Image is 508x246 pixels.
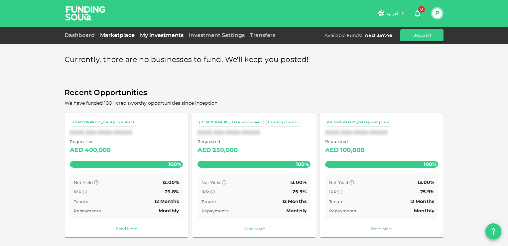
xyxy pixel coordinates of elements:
[325,226,438,232] a: Read More
[324,32,362,39] div: Available Funds :
[85,145,111,156] div: 400,000
[97,32,137,38] a: Marketplace
[64,32,97,38] a: Dashboard
[64,113,188,237] a: [DEMOGRAPHIC_DATA]-compliantXXXX XXX XXXX XXXXX Requested AED400,000100% Net Yield 12.00% IRR 23....
[340,145,364,156] div: 100,000
[325,129,438,136] div: XXXX XXX XXXX XXXXX
[197,226,311,232] a: Read More
[64,100,217,106] span: We have funded 100+ creditworthy opportunities since inception
[74,199,88,204] span: Tenure
[432,8,442,18] button: P
[485,223,501,239] button: question
[199,120,262,125] div: [DEMOGRAPHIC_DATA]-compliant
[414,208,434,214] span: Monthly
[64,86,444,99] span: Recent Opportunities
[74,208,101,213] span: Repayments
[329,180,348,185] span: Net Yield
[201,180,221,185] span: Net Yield
[329,189,337,194] span: IRR
[70,138,111,145] span: Requested
[186,32,247,38] a: Investment Settings
[418,179,434,185] span: 13.00%
[74,180,93,185] span: Net Yield
[197,138,238,145] span: Requested
[325,145,339,156] div: AED
[294,159,311,169] span: 100%
[422,159,438,169] span: 100%
[197,145,211,156] div: AED
[155,198,179,204] span: 12 Months
[197,129,311,136] div: XXXX XXX XXXX XXXXX
[201,208,228,213] span: Repayments
[325,138,365,145] span: Requested
[159,208,179,214] span: Monthly
[400,29,444,41] button: Deposit
[290,179,307,185] span: 13.00%
[410,198,434,204] span: 12 Months
[329,199,343,204] span: Tenure
[247,32,278,38] a: Transfers
[137,32,186,38] a: My Investments
[286,208,307,214] span: Monthly
[201,189,209,194] span: IRR
[192,113,316,237] a: [DEMOGRAPHIC_DATA]-compliant Existing clientXXXX XXX XXXX XXXXX Requested AED250,000100% Net Yiel...
[282,198,307,204] span: 12 Months
[165,189,179,195] span: 23.8%
[70,129,183,136] div: XXXX XXX XXXX XXXXX
[320,113,444,237] a: [DEMOGRAPHIC_DATA]-compliantXXXX XXX XXXX XXXXX Requested AED100,000100% Net Yield 13.00% IRR 25....
[212,145,238,156] div: 250,000
[74,189,81,194] span: IRR
[365,32,392,39] div: AED 357.46
[329,208,356,213] span: Repayments
[64,53,309,66] span: Currently, there are no businesses to fund. We'll keep you posted!
[268,120,295,124] span: Existing client
[418,6,425,13] span: 0
[71,120,134,125] div: [DEMOGRAPHIC_DATA]-compliant
[386,10,400,16] span: العربية
[420,189,434,195] span: 25.9%
[293,189,307,195] span: 25.9%
[162,179,179,185] span: 12.00%
[70,145,83,156] div: AED
[327,120,390,125] div: [DEMOGRAPHIC_DATA]-compliant
[201,199,216,204] span: Tenure
[411,7,424,20] button: 0
[167,159,183,169] span: 100%
[70,226,183,232] a: Read More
